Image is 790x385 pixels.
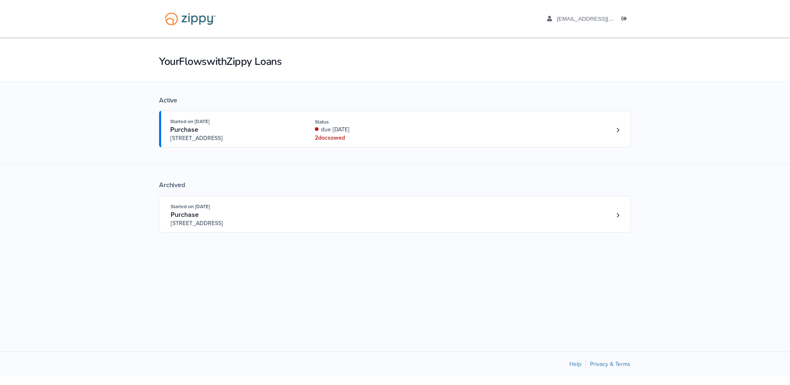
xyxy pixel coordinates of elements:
[315,126,425,134] div: due [DATE]
[612,209,624,221] a: Loan number 4082662
[612,124,624,136] a: Loan number 4229803
[171,211,199,219] span: Purchase
[170,126,198,134] span: Purchase
[315,118,425,126] div: Status
[569,361,581,368] a: Help
[557,16,697,22] span: sade.hatten@yahoo.com
[159,181,631,189] div: Archived
[170,134,296,143] span: [STREET_ADDRESS]
[159,8,221,29] img: Logo
[159,111,631,147] a: Open loan 4229803
[547,16,697,24] a: edit profile
[315,134,425,142] div: 2 doc s owed
[159,55,631,69] h1: Your Flows with Zippy Loans
[621,16,631,24] a: Log out
[171,204,210,209] span: Started on [DATE]
[170,119,209,124] span: Started on [DATE]
[171,219,297,228] span: [STREET_ADDRESS]
[159,96,631,105] div: Active
[590,361,631,368] a: Privacy & Terms
[159,196,631,233] a: Open loan 4082662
